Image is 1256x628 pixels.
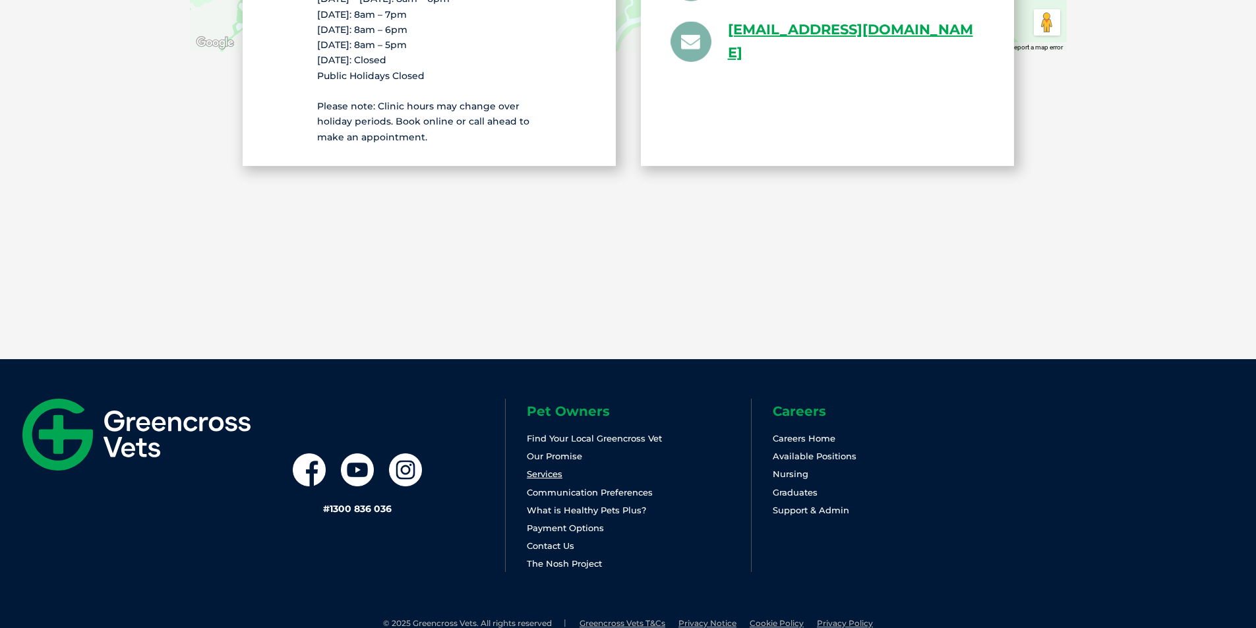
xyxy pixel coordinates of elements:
[527,433,662,443] a: Find Your Local Greencross Vet
[773,469,808,479] a: Nursing
[527,405,751,418] h6: Pet Owners
[728,18,984,65] a: [EMAIL_ADDRESS][DOMAIN_NAME]
[317,99,541,145] p: Please note: Clinic hours may change over holiday periods. Book online or call ahead to make an a...
[527,540,574,551] a: Contact Us
[678,618,736,628] a: Privacy Notice
[773,405,997,418] h6: Careers
[527,523,604,533] a: Payment Options
[750,618,804,628] a: Cookie Policy
[323,503,392,515] a: #1300 836 036
[773,487,818,498] a: Graduates
[527,558,602,569] a: The Nosh Project
[527,487,653,498] a: Communication Preferences
[580,618,665,628] a: Greencross Vets T&Cs
[773,505,849,515] a: Support & Admin
[527,451,582,461] a: Our Promise
[773,433,835,443] a: Careers Home
[817,618,873,628] a: Privacy Policy
[323,503,330,515] span: #
[527,469,562,479] a: Services
[773,451,856,461] a: Available Positions
[527,505,646,515] a: What is Healthy Pets Plus?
